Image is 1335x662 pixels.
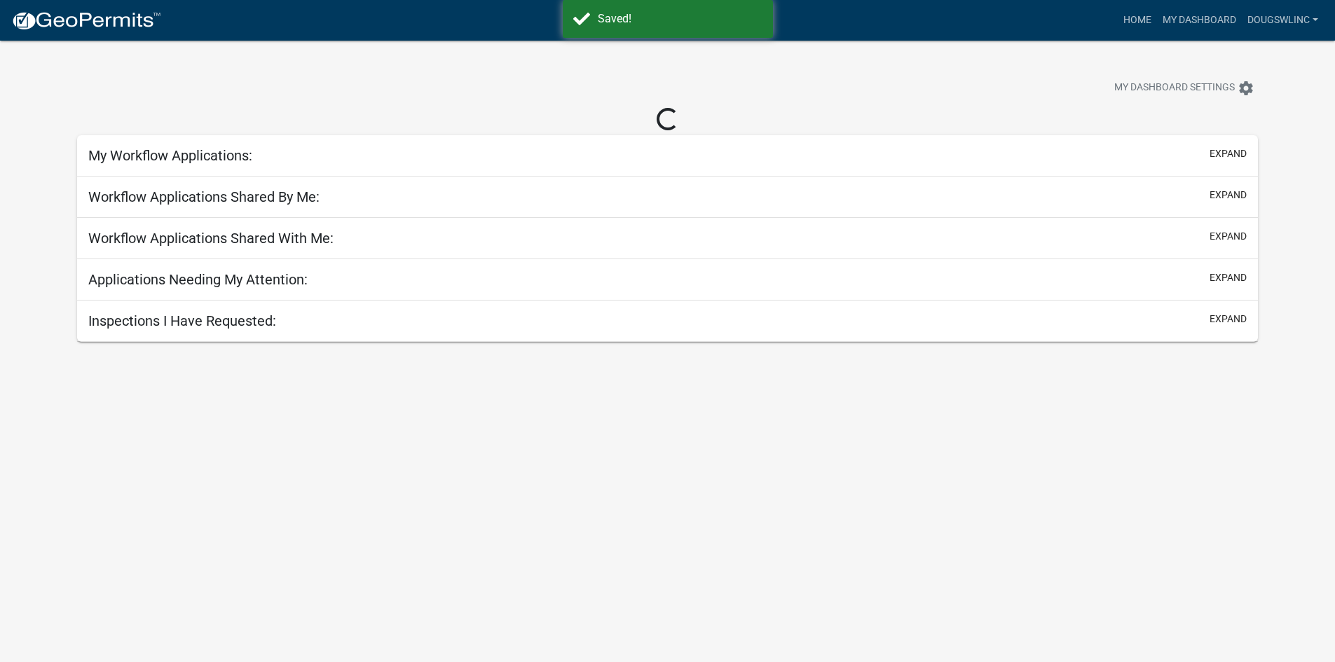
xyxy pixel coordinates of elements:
[1242,7,1324,34] a: DougSWLInc
[88,147,252,164] h5: My Workflow Applications:
[1210,229,1247,244] button: expand
[1210,146,1247,161] button: expand
[1157,7,1242,34] a: My Dashboard
[1118,7,1157,34] a: Home
[1103,74,1266,102] button: My Dashboard Settingssettings
[1210,188,1247,202] button: expand
[88,230,334,247] h5: Workflow Applications Shared With Me:
[1238,80,1254,97] i: settings
[1210,312,1247,326] button: expand
[1210,270,1247,285] button: expand
[1114,80,1235,97] span: My Dashboard Settings
[88,271,308,288] h5: Applications Needing My Attention:
[598,11,762,27] div: Saved!
[88,188,320,205] h5: Workflow Applications Shared By Me:
[88,312,276,329] h5: Inspections I Have Requested:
